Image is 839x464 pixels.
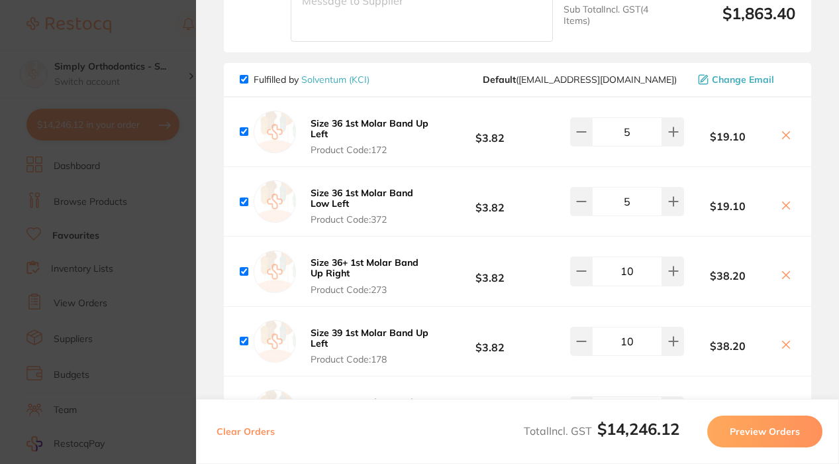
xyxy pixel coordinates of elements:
span: Total Incl. GST [524,424,679,437]
button: Clear Orders [213,416,279,447]
b: $3.82 [434,329,546,353]
button: Preview Orders [707,416,822,447]
img: empty.jpg [254,111,296,153]
b: $19.10 [684,131,771,143]
span: orthoanz@solventum.com [483,74,677,85]
p: Fulfilled by [254,74,370,85]
a: Solventum (KCI) [301,74,370,86]
span: Product Code: 273 [311,284,430,295]
b: Size 36 1st Molar Band Up Left [311,117,428,140]
b: $14,246.12 [597,419,679,439]
img: empty.jpg [254,251,296,293]
span: Sub Total Incl. GST ( 4 Items) [564,4,674,41]
span: Product Code: 178 [311,354,430,365]
b: $38.20 [684,340,771,352]
img: empty.jpg [254,390,296,432]
b: $3.82 [434,120,546,145]
b: Size 36 1st Molar Band Low Left [311,187,413,209]
span: Change Email [712,74,774,85]
b: Size 35 1st Molar Band Up Left [311,396,428,419]
button: Size 36 1st Molar Band Low Left Product Code:372 [307,187,434,225]
button: Change Email [694,74,795,86]
b: Size 39 1st Molar Band Up Left [311,327,428,349]
button: Size 36 1st Molar Band Up Left Product Code:172 [307,117,434,156]
span: Product Code: 172 [311,145,430,155]
b: $19.10 [684,200,771,212]
button: Size 39 1st Molar Band Up Left Product Code:178 [307,327,434,365]
b: $38.20 [684,270,771,282]
b: $3.82 [434,190,546,214]
b: Size 36+ 1st Molar Band Up Right [311,257,419,279]
button: Size 35 1st Molar Band Up Left Product Code:170 [307,396,434,435]
span: Product Code: 372 [311,214,430,225]
img: empty.jpg [254,320,296,363]
button: Size 36+ 1st Molar Band Up Right Product Code:273 [307,257,434,295]
b: Default [483,74,516,86]
output: $1,863.40 [685,4,795,41]
img: empty.jpg [254,180,296,223]
b: $3.82 [434,259,546,284]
